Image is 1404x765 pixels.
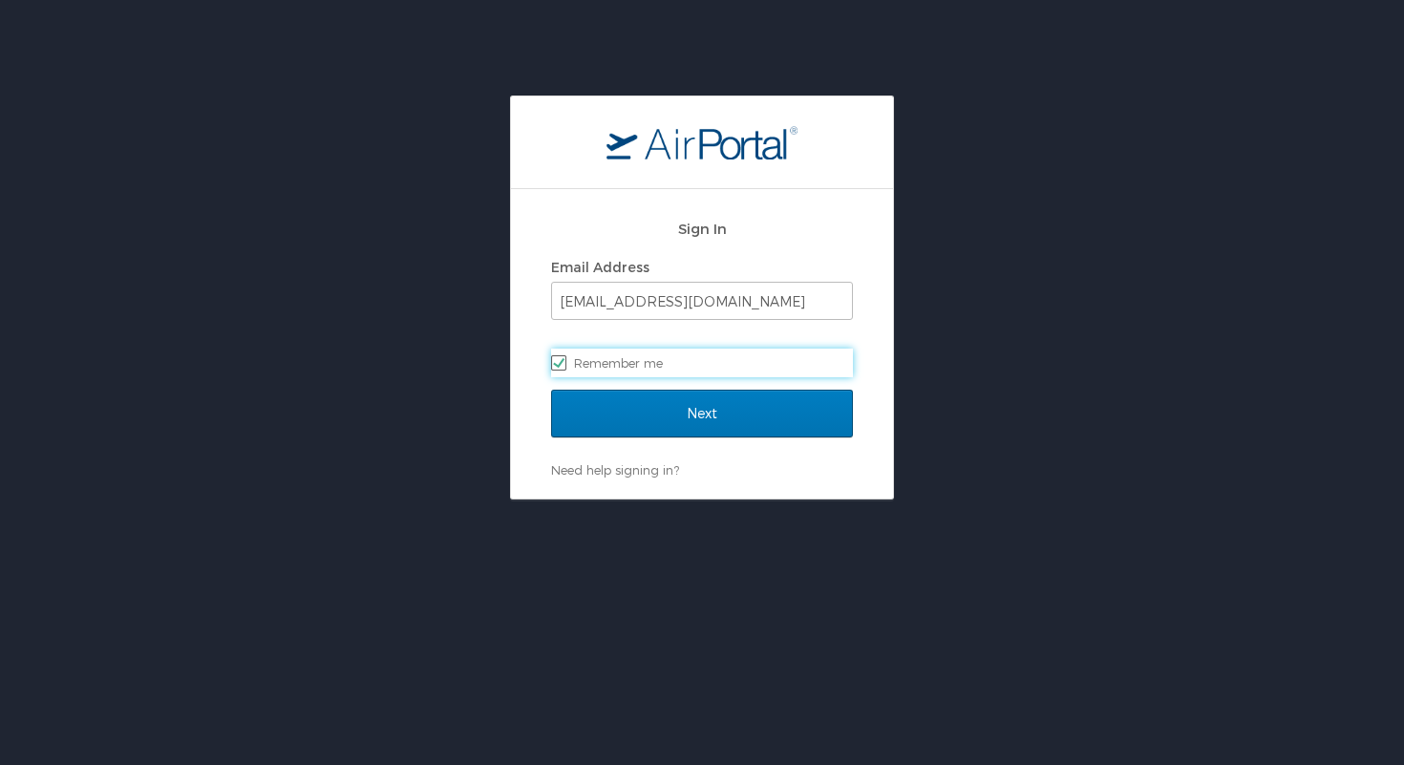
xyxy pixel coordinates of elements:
[551,259,649,275] label: Email Address
[606,125,798,159] img: logo
[551,218,853,240] h2: Sign In
[551,462,679,478] a: Need help signing in?
[551,390,853,437] input: Next
[551,349,853,377] label: Remember me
